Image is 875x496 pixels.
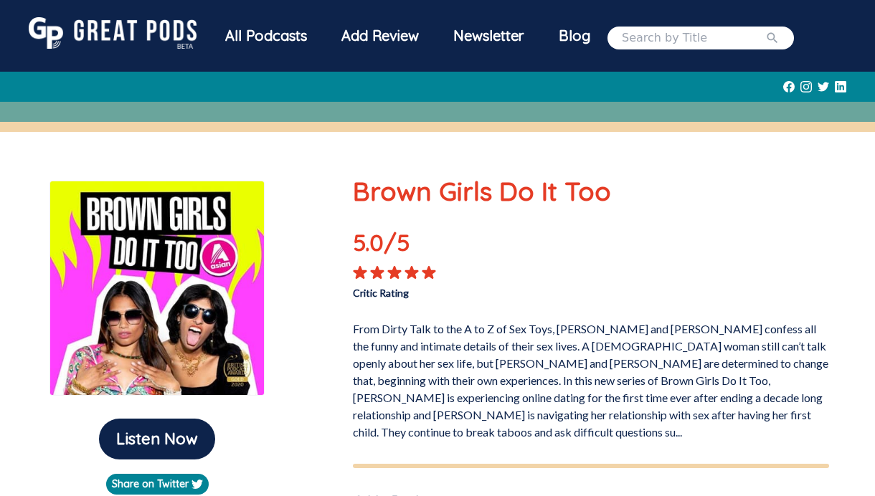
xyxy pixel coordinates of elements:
[353,280,591,300] p: Critic Rating
[99,419,215,459] button: Listen Now
[353,172,829,211] p: Brown Girls Do It Too
[49,181,265,396] img: Brown Girls Do It Too
[622,29,765,47] input: Search by Title
[208,17,324,58] a: All Podcasts
[353,225,448,265] p: 5.0 /5
[353,315,829,441] p: From Dirty Talk to the A to Z of Sex Toys, [PERSON_NAME] and [PERSON_NAME] confess all the funny ...
[541,17,607,54] a: Blog
[208,17,324,54] div: All Podcasts
[106,474,209,495] a: Share on Twitter
[436,17,541,54] div: Newsletter
[324,17,436,54] a: Add Review
[29,17,197,49] img: GreatPods
[436,17,541,58] a: Newsletter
